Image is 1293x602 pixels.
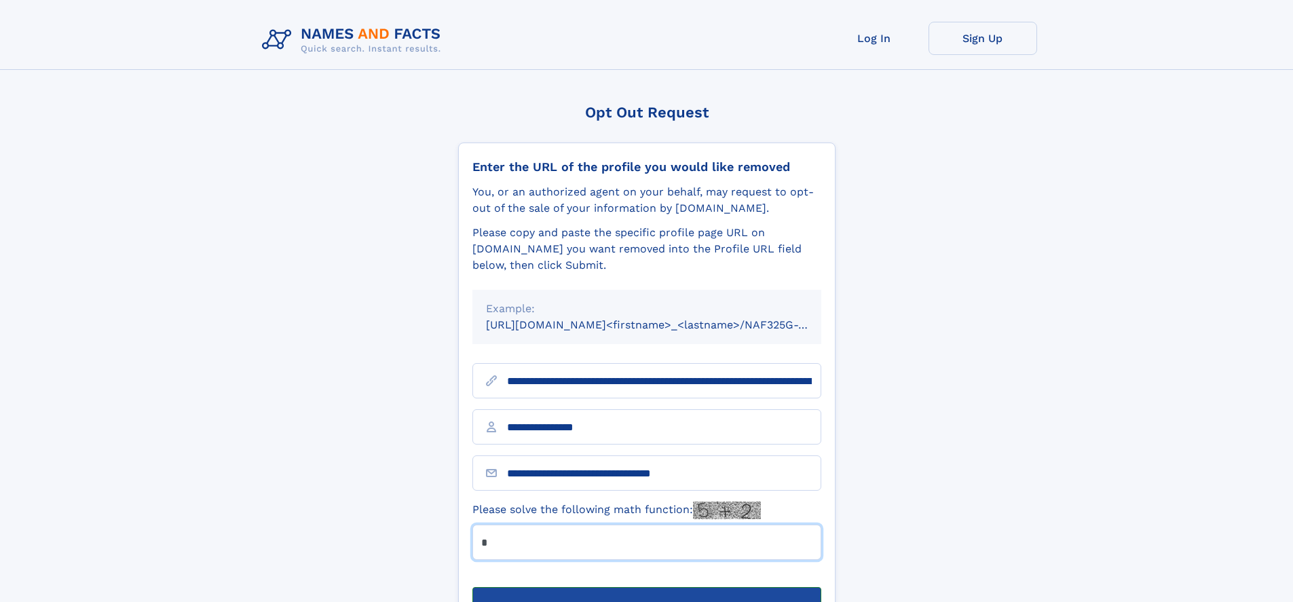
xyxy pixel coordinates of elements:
[929,22,1037,55] a: Sign Up
[458,104,836,121] div: Opt Out Request
[472,502,761,519] label: Please solve the following math function:
[257,22,452,58] img: Logo Names and Facts
[486,301,808,317] div: Example:
[472,184,821,217] div: You, or an authorized agent on your behalf, may request to opt-out of the sale of your informatio...
[486,318,847,331] small: [URL][DOMAIN_NAME]<firstname>_<lastname>/NAF325G-xxxxxxxx
[472,159,821,174] div: Enter the URL of the profile you would like removed
[472,225,821,274] div: Please copy and paste the specific profile page URL on [DOMAIN_NAME] you want removed into the Pr...
[820,22,929,55] a: Log In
